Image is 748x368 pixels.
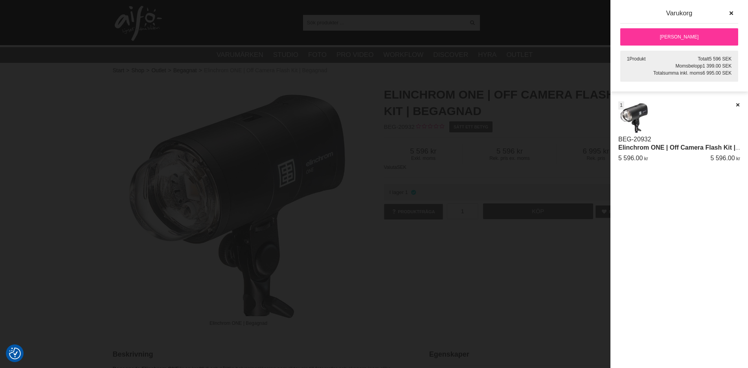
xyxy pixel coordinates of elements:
span: 1 399.00 SEK [702,63,731,69]
img: Revisit consent button [9,348,21,359]
span: 1 [627,56,630,62]
span: Varukorg [666,9,693,17]
a: BEG-20932 [618,136,651,143]
button: Samtyckesinställningar [9,346,21,361]
span: Produkt [629,56,645,62]
span: 6 995.00 SEK [702,70,731,76]
a: [PERSON_NAME] [620,28,738,46]
span: Momsbelopp [676,63,703,69]
span: Totalsumma inkl. moms [653,70,702,76]
span: 1 [620,102,623,109]
span: 5 596.00 [710,155,735,161]
img: Elinchrom ONE | Off Camera Flash Kit | Begagnad [618,101,650,133]
span: 5 596 SEK [709,56,731,62]
span: 5 596.00 [618,155,643,161]
span: Totalt [698,56,709,62]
